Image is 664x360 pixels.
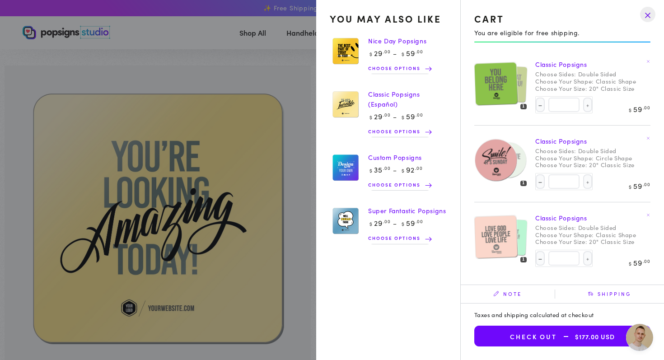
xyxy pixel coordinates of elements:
dd: Circle Shape [596,154,632,162]
bdi: 59 [627,257,650,267]
a: Classic Popsigns [535,213,587,222]
div: Open chat [626,324,653,351]
button: Check out$177.00 USD [474,326,650,346]
dd: 20" Classic Size [589,161,635,168]
img: Design Side 1 [474,215,518,259]
input: Quantity for Classic Popsigns [548,251,580,266]
dt: Choose Sides: [535,147,576,154]
img: Design Side 1 [474,61,518,106]
summary: Note [461,290,555,299]
span: You are eligible for free shipping. [474,28,580,37]
bdi: 59 [627,181,650,191]
img: Design Side 1 [474,138,518,182]
a: Classic Popsigns Design Side 1Design Side 21 [474,56,528,111]
dt: Choose Sides: [535,224,576,231]
input: Quantity for Classic Popsigns [548,98,580,112]
span: $ [629,260,632,267]
dd: Classic Shape [596,78,636,85]
div: Cart [474,14,650,24]
span: $177.00 USD [557,333,615,341]
small: Taxes and shipping calculated at checkout [474,310,594,319]
dt: Choose Your Shape: [535,154,594,162]
dd: 20" Classic Size [589,238,635,245]
sup: .00 [643,104,650,111]
dd: Double Sided [578,224,617,231]
sup: .00 [643,181,650,187]
dd: Classic Shape [596,231,636,238]
bdi: 59 [627,104,650,114]
a: Remove Classic Popsigns - Double Sided / Classic Shape / 20" Classic Size [644,56,653,65]
dt: Choose Your Shape: [535,78,594,85]
a: Classic Popsigns Design Side 1Design Side 21 [474,133,528,187]
dt: Choose Sides: [535,70,576,78]
a: Classic Popsigns Design Side 1Design Side 21 [474,210,528,264]
input: Quantity for Classic Popsigns [548,174,580,189]
span: $ [629,183,632,190]
sup: .00 [643,258,650,264]
dd: 20" Classic Size [589,85,635,92]
dt: Choose Your Size: [535,85,587,92]
dt: Choose Your Size: [535,161,587,168]
dd: Double Sided [578,147,617,154]
a: Classic Popsigns [535,60,587,69]
dt: Choose Your Shape: [535,231,594,238]
span: $ [629,106,632,113]
a: Remove Classic Popsigns - Double Sided / Classic Shape / 20" Classic Size [644,210,653,219]
a: Remove Classic Popsigns - Double Sided / Circle Shape / 20" Classic Size [644,133,653,142]
a: Classic Popsigns [535,136,587,145]
dd: Double Sided [578,70,617,78]
dt: Choose Your Size: [535,238,587,245]
summary: Shipping [555,290,664,299]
